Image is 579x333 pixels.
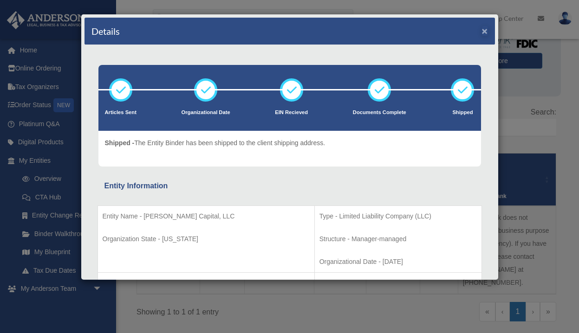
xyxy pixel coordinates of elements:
span: Shipped - [105,139,135,147]
p: Organizational Date [182,108,230,117]
p: Organizational Date - [DATE] [319,256,477,268]
p: Documents Complete [353,108,406,117]
button: × [482,26,488,36]
p: EIN # - [US_EMPLOYER_IDENTIFICATION_NUMBER] [103,277,310,289]
p: Entity Name - [PERSON_NAME] Capital, LLC [103,211,310,222]
p: Business Address - [STREET_ADDRESS] [319,277,477,289]
h4: Details [91,25,120,38]
p: Organization State - [US_STATE] [103,233,310,245]
p: Type - Limited Liability Company (LLC) [319,211,477,222]
p: The Entity Binder has been shipped to the client shipping address. [105,137,325,149]
div: Entity Information [104,179,475,192]
p: Shipped [451,108,474,117]
p: Articles Sent [105,108,137,117]
p: Structure - Manager-managed [319,233,477,245]
p: EIN Recieved [275,108,308,117]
